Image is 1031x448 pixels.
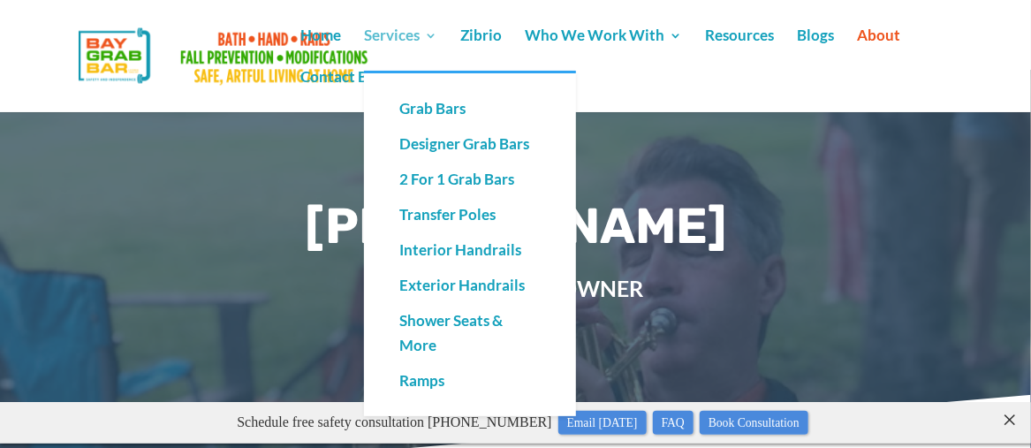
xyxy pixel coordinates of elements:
[382,303,558,363] a: Shower Seats & More
[382,126,558,162] a: Designer Grab Bars
[382,268,558,303] a: Exterior Handrails
[382,363,558,399] a: Ramps
[300,71,388,112] a: Contact BGB
[525,29,682,71] a: Who We Work With
[382,232,558,268] a: Interior Handrails
[194,272,837,306] span: BAY GRAB BAR - OWNER
[382,197,558,232] a: Transfer Poles
[653,9,694,33] a: FAQ
[1001,4,1019,21] close: ×
[460,29,502,71] a: Zibrio
[194,189,837,272] h1: [PERSON_NAME]
[382,162,558,197] a: 2 For 1 Grab Bars
[700,9,808,33] a: Book Consultation
[364,29,437,71] a: Services
[30,19,424,93] img: Bay Grab Bar
[797,29,834,71] a: Blogs
[558,9,647,33] a: Email [DATE]
[705,29,774,71] a: Resources
[42,7,1003,34] p: Schedule free safety consultation [PHONE_NUMBER]
[382,91,558,126] a: Grab Bars
[300,29,341,71] a: Home
[857,29,900,71] a: About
